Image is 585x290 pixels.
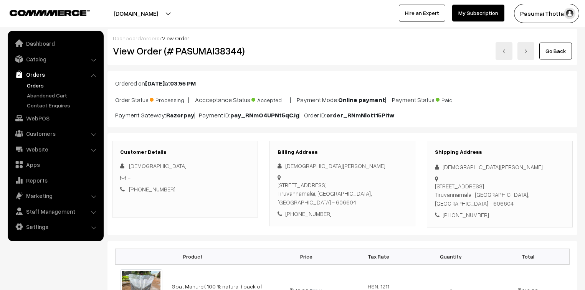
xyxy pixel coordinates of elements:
b: 03:55 PM [170,79,196,87]
a: Reports [10,173,101,187]
img: left-arrow.png [502,49,506,54]
div: [PHONE_NUMBER] [435,211,565,219]
th: Tax Rate [342,249,415,264]
div: [PHONE_NUMBER] [278,209,407,218]
div: / / [113,34,572,42]
a: Contact Enquires [25,101,101,109]
a: Customers [10,127,101,140]
div: [STREET_ADDRESS] Tiruvannamalai, [GEOGRAPHIC_DATA], [GEOGRAPHIC_DATA] - 606604 [435,182,565,208]
a: WebPOS [10,111,101,125]
button: [DOMAIN_NAME] [87,4,185,23]
a: orders [143,35,160,41]
a: Apps [10,158,101,171]
div: - [120,173,250,182]
p: Payment Gateway: | Payment ID: | Order ID: [115,110,570,120]
a: Hire an Expert [399,5,445,21]
th: Product [116,249,270,264]
h3: Shipping Address [435,149,565,155]
p: Order Status: | Accceptance Status: | Payment Mode: | Payment Status: [115,94,570,104]
th: Price [270,249,342,264]
div: [DEMOGRAPHIC_DATA][PERSON_NAME] [435,163,565,171]
a: Dashboard [113,35,141,41]
span: Paid [436,94,474,104]
b: Online payment [338,96,385,104]
span: View Order [162,35,189,41]
a: Abandoned Cart [25,91,101,99]
h2: View Order (# PASUMAI38344) [113,45,258,57]
h3: Billing Address [278,149,407,155]
span: Processing [150,94,188,104]
b: [DATE] [145,79,165,87]
img: COMMMERCE [10,10,90,16]
button: Pasumai Thotta… [514,4,579,23]
a: Orders [25,81,101,89]
a: Catalog [10,52,101,66]
p: Ordered on at [115,79,570,88]
a: Dashboard [10,36,101,50]
a: Marketing [10,189,101,203]
th: Total [487,249,569,264]
span: Accepted [251,94,290,104]
a: Staff Management [10,204,101,218]
img: right-arrow.png [524,49,528,54]
div: [STREET_ADDRESS] Tiruvannamalai, [GEOGRAPHIC_DATA], [GEOGRAPHIC_DATA] - 606604 [278,181,407,207]
a: Go Back [539,43,572,59]
div: [DEMOGRAPHIC_DATA][PERSON_NAME] [278,161,407,170]
a: Orders [10,68,101,81]
img: user [564,8,575,19]
b: pay_RNmO4UPNt5qCJg [230,111,299,119]
span: [DEMOGRAPHIC_DATA] [129,162,187,169]
h3: Customer Details [120,149,250,155]
b: Razorpay [166,111,194,119]
a: COMMMERCE [10,8,77,17]
b: order_RNmNiott15PI1w [326,111,395,119]
a: [PHONE_NUMBER] [129,186,175,193]
a: My Subscription [452,5,504,21]
a: Website [10,142,101,156]
th: Quantity [415,249,487,264]
a: Settings [10,220,101,234]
